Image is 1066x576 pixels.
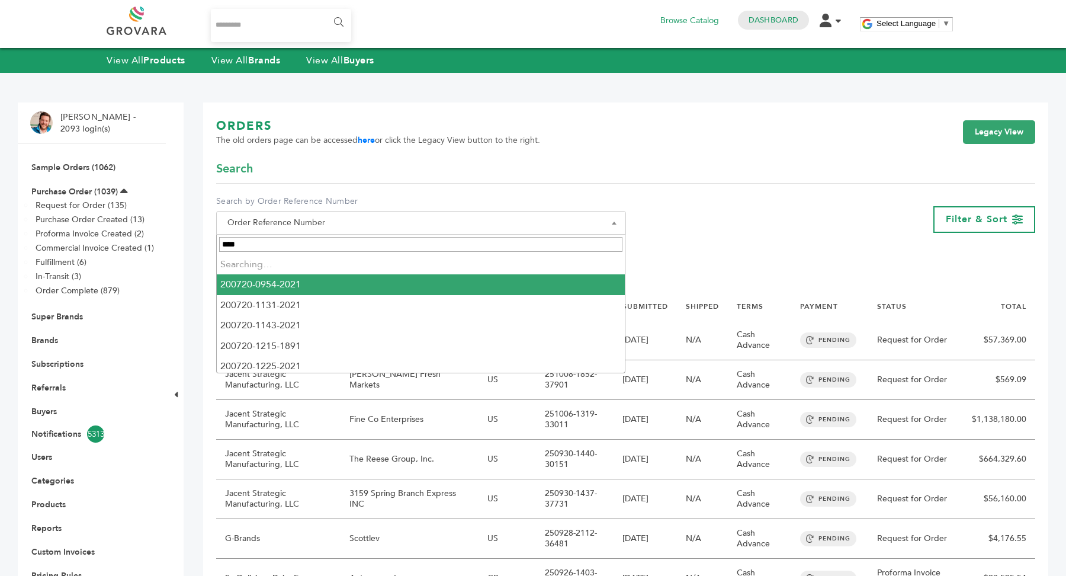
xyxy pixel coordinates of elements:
span: 5313 [87,425,104,443]
td: 251006-1319-33011 [536,400,613,440]
a: View AllProducts [107,54,185,67]
span: Filter & Sort [946,213,1007,226]
td: $57,369.00 [963,321,1035,360]
li: 200720-0954-2021 [217,274,625,295]
a: Brands [31,335,58,346]
a: Super Brands [31,311,83,322]
td: Fine Co Enterprises [341,400,479,440]
td: $4,176.55 [963,519,1035,559]
td: N/A [677,360,728,400]
a: Reports [31,523,62,534]
td: 251008-1852-37901 [536,360,613,400]
td: Jacent Strategic Manufacturing, LLC [216,400,341,440]
td: US [479,479,536,519]
span: Select Language [876,19,936,28]
a: Sample Orders (1062) [31,162,115,173]
td: Request for Order [868,400,963,440]
td: [DATE] [614,321,677,360]
td: Cash Advance [728,400,792,440]
td: N/A [677,519,728,559]
td: Request for Order [868,519,963,559]
td: Request for Order [868,360,963,400]
td: N/A [677,321,728,360]
td: $1,138,180.00 [963,400,1035,440]
span: The old orders page can be accessed or click the Legacy View button to the right. [216,135,540,146]
li: 200720-1131-2021 [217,295,625,315]
li: 200720-1215-1891 [217,336,625,356]
input: Search... [211,9,351,42]
td: [DATE] [614,360,677,400]
a: TOTAL [1001,302,1026,311]
a: Legacy View [963,120,1035,144]
a: TERMS [737,302,763,311]
td: Scottlev [341,519,479,559]
a: View AllBrands [211,54,281,67]
td: US [479,440,536,479]
a: Purchase Order Created (13) [36,214,145,225]
a: SHIPPED [686,302,719,311]
li: 200720-1143-2021 [217,315,625,335]
a: Dashboard [749,15,798,25]
td: Jacent Strategic Manufacturing, LLC [216,440,341,479]
a: PAYMENT [800,302,838,311]
td: Cash Advance [728,519,792,559]
a: Referrals [31,382,66,393]
label: Search by Order Reference Number [216,196,626,207]
td: Cash Advance [728,479,792,519]
a: In-Transit (3) [36,271,81,282]
td: Request for Order [868,440,963,479]
td: 3159 Spring Branch Express INC [341,479,479,519]
strong: Buyers [343,54,374,67]
td: 250930-1440-30151 [536,440,613,479]
a: Custom Invoices [31,546,95,558]
a: Request for Order (135) [36,200,127,211]
td: G-Brands [216,519,341,559]
td: [DATE] [614,400,677,440]
td: The Reese Group, Inc. [341,440,479,479]
td: N/A [677,400,728,440]
td: Jacent Strategic Manufacturing, LLC [216,360,341,400]
span: PENDING [800,332,856,348]
td: US [479,519,536,559]
td: $664,329.60 [963,440,1035,479]
a: Proforma Invoice Created (2) [36,228,144,239]
span: PENDING [800,452,856,467]
td: [DATE] [614,479,677,519]
a: View AllBuyers [306,54,374,67]
li: Searching… [217,254,625,274]
a: Notifications5313 [31,425,152,443]
span: PENDING [800,491,856,507]
h1: ORDERS [216,118,540,135]
a: Buyers [31,406,57,417]
strong: Brands [248,54,280,67]
td: N/A [677,479,728,519]
a: Browse Catalog [660,14,719,27]
li: 200720-1225-2021 [217,356,625,376]
td: Jacent Strategic Manufacturing, LLC [216,479,341,519]
a: Users [31,452,52,463]
td: Request for Order [868,321,963,360]
td: N/A [677,440,728,479]
span: Order Reference Number [223,215,619,231]
td: [PERSON_NAME] Fresh Markets [341,360,479,400]
a: Products [31,499,66,510]
a: SUBMITTED [622,302,668,311]
a: Order Complete (879) [36,285,120,296]
a: Subscriptions [31,359,84,370]
a: here [358,135,375,146]
span: PENDING [800,412,856,427]
strong: Products [143,54,185,67]
td: [DATE] [614,440,677,479]
a: Commercial Invoice Created (1) [36,242,154,254]
td: Cash Advance [728,440,792,479]
span: PENDING [800,531,856,546]
td: 250930-1437-37731 [536,479,613,519]
a: STATUS [877,302,907,311]
td: $56,160.00 [963,479,1035,519]
span: ▼ [942,19,950,28]
a: Categories [31,475,74,487]
a: Select Language​ [876,19,950,28]
td: Cash Advance [728,321,792,360]
a: Fulfillment (6) [36,257,86,268]
td: $569.09 [963,360,1035,400]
